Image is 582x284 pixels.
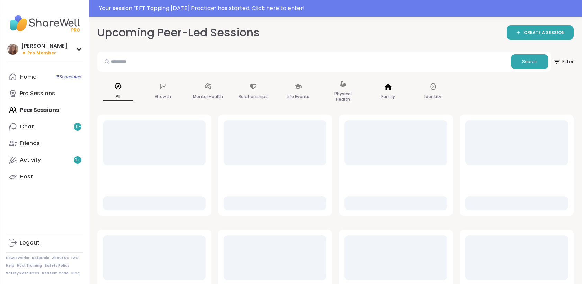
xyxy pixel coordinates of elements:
div: Pro Sessions [20,90,55,97]
span: CREATE A SESSION [524,30,565,36]
a: Referrals [32,256,49,260]
p: Family [381,92,395,101]
a: Safety Policy [45,263,69,268]
button: Filter [553,52,574,72]
span: Pro Member [27,50,56,56]
a: Safety Resources [6,271,39,276]
div: Logout [20,239,39,247]
span: 15 Scheduled [55,74,81,80]
a: Logout [6,234,83,251]
a: How It Works [6,256,29,260]
p: Physical Health [328,90,358,104]
a: Activity9+ [6,152,83,168]
p: Relationships [239,92,268,101]
span: Filter [553,53,574,70]
div: Chat [20,123,34,131]
p: All [103,92,133,101]
a: Pro Sessions [6,85,83,102]
a: FAQ [71,256,79,260]
a: Home15Scheduled [6,69,83,85]
div: Your session “ EFT Tapping [DATE] Practice ” has started. Click here to enter! [99,4,578,12]
span: 99 + [73,124,82,130]
div: Friends [20,140,40,147]
a: Blog [71,271,80,276]
a: Redeem Code [42,271,69,276]
p: Growth [155,92,171,101]
a: Host Training [17,263,42,268]
a: About Us [52,256,69,260]
a: Help [6,263,14,268]
div: Host [20,173,33,180]
div: [PERSON_NAME] [21,42,68,50]
p: Mental Health [193,92,223,101]
img: ShareWell Nav Logo [6,11,83,35]
a: Host [6,168,83,185]
a: Chat99+ [6,118,83,135]
a: CREATE A SESSION [507,25,574,40]
button: Search [511,54,548,69]
p: Life Events [287,92,310,101]
a: Friends [6,135,83,152]
h2: Upcoming Peer-Led Sessions [97,25,260,41]
div: Activity [20,156,41,164]
p: Identity [424,92,441,101]
span: 9 + [74,157,80,163]
div: Home [20,73,36,81]
span: Search [522,59,537,65]
img: dodi [7,44,18,55]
